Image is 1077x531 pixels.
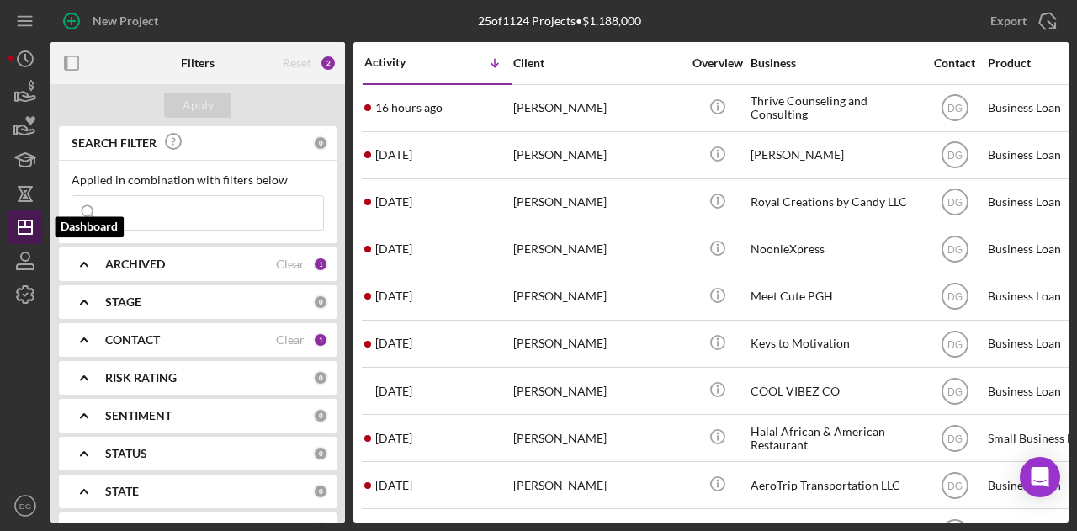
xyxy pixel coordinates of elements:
[105,258,165,271] b: ARCHIVED
[947,385,963,397] text: DG
[313,408,328,423] div: 0
[276,333,305,347] div: Clear
[513,86,682,130] div: [PERSON_NAME]
[513,416,682,460] div: [PERSON_NAME]
[375,337,412,350] time: 2025-08-05 17:47
[181,56,215,70] b: Filters
[313,135,328,151] div: 0
[313,446,328,461] div: 0
[375,195,412,209] time: 2025-08-15 15:18
[313,332,328,348] div: 1
[923,56,986,70] div: Contact
[313,484,328,499] div: 0
[375,479,412,492] time: 2025-07-24 12:03
[50,4,175,38] button: New Project
[947,150,963,162] text: DG
[105,409,172,422] b: SENTIMENT
[283,56,311,70] div: Reset
[478,14,641,28] div: 25 of 1124 Projects • $1,188,000
[751,180,919,225] div: Royal Creations by Candy LLC
[686,56,749,70] div: Overview
[513,463,682,507] div: [PERSON_NAME]
[990,4,1027,38] div: Export
[751,56,919,70] div: Business
[947,338,963,350] text: DG
[105,447,147,460] b: STATUS
[375,148,412,162] time: 2025-08-18 19:15
[751,321,919,366] div: Keys to Motivation
[375,242,412,256] time: 2025-08-12 04:20
[947,103,963,114] text: DG
[19,502,31,511] text: DG
[974,4,1069,38] button: Export
[375,289,412,303] time: 2025-08-11 17:39
[513,321,682,366] div: [PERSON_NAME]
[1020,457,1060,497] div: Open Intercom Messenger
[947,244,963,256] text: DG
[72,136,157,150] b: SEARCH FILTER
[513,369,682,413] div: [PERSON_NAME]
[751,416,919,460] div: Halal African & American Restaurant
[72,173,324,187] div: Applied in combination with filters below
[947,291,963,303] text: DG
[513,133,682,178] div: [PERSON_NAME]
[105,485,139,498] b: STATE
[513,56,682,70] div: Client
[751,133,919,178] div: [PERSON_NAME]
[947,480,963,491] text: DG
[276,258,305,271] div: Clear
[513,227,682,272] div: [PERSON_NAME]
[183,93,214,118] div: Apply
[105,371,177,385] b: RISK RATING
[375,432,412,445] time: 2025-07-30 14:52
[364,56,438,69] div: Activity
[513,274,682,319] div: [PERSON_NAME]
[375,101,443,114] time: 2025-08-19 18:23
[375,385,412,398] time: 2025-08-01 16:01
[313,370,328,385] div: 0
[164,93,231,118] button: Apply
[947,197,963,209] text: DG
[93,4,158,38] div: New Project
[313,295,328,310] div: 0
[105,295,141,309] b: STAGE
[751,369,919,413] div: COOL VIBEZ CO
[513,180,682,225] div: [PERSON_NAME]
[320,55,337,72] div: 2
[751,274,919,319] div: Meet Cute PGH
[751,227,919,272] div: NoonieXpress
[313,257,328,272] div: 1
[947,433,963,444] text: DG
[751,463,919,507] div: AeroTrip Transportation LLC
[8,489,42,523] button: DG
[105,333,160,347] b: CONTACT
[751,86,919,130] div: Thrive Counseling and Consulting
